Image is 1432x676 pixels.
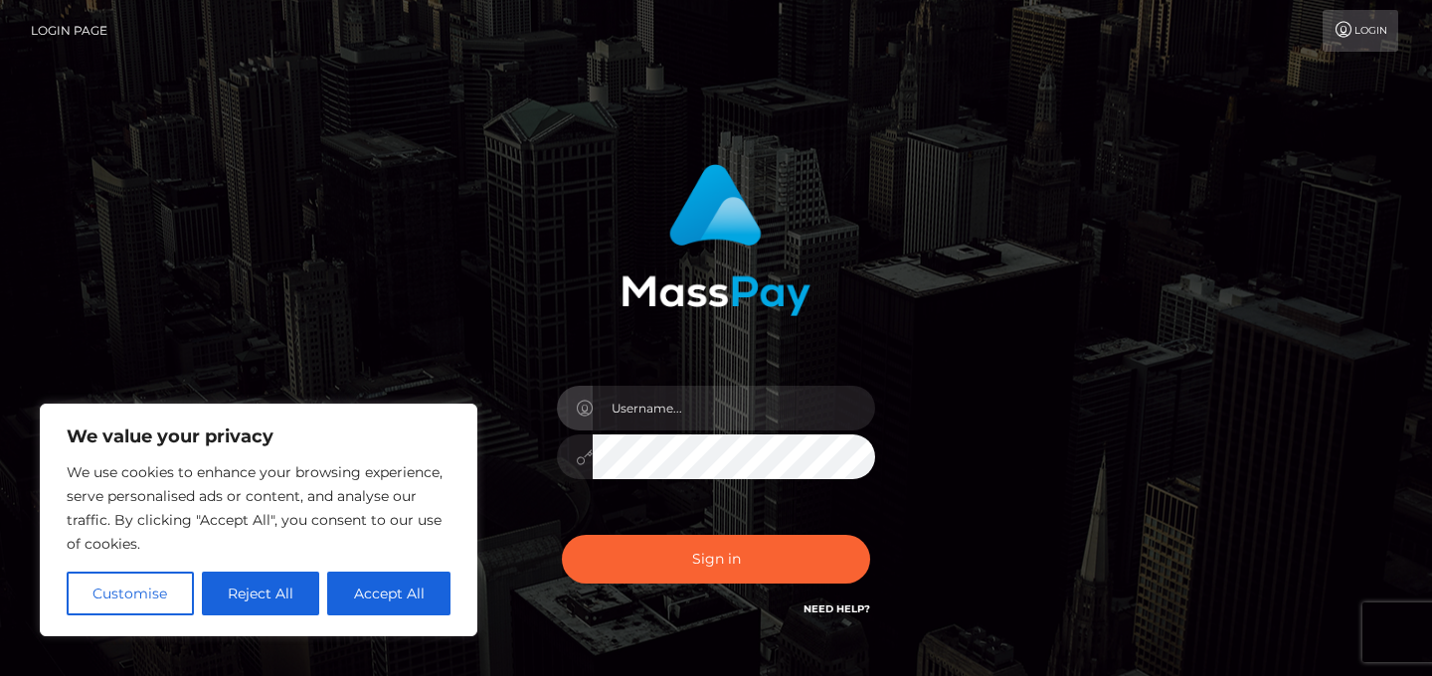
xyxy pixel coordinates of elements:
[31,10,107,52] a: Login Page
[67,460,450,556] p: We use cookies to enhance your browsing experience, serve personalised ads or content, and analys...
[67,572,194,615] button: Customise
[40,404,477,636] div: We value your privacy
[804,602,870,615] a: Need Help?
[327,572,450,615] button: Accept All
[562,535,870,584] button: Sign in
[1323,10,1398,52] a: Login
[622,164,810,316] img: MassPay Login
[202,572,320,615] button: Reject All
[593,386,875,430] input: Username...
[67,424,450,448] p: We value your privacy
